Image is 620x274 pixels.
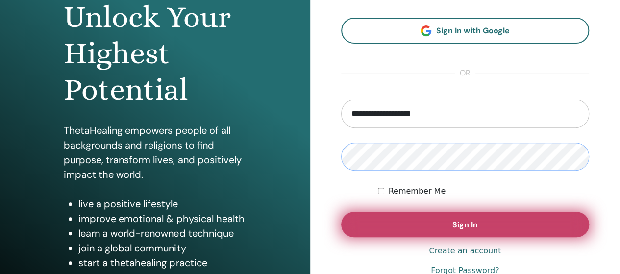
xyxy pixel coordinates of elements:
[78,241,246,255] li: join a global community
[78,211,246,226] li: improve emotional & physical health
[388,185,446,197] label: Remember Me
[429,245,501,257] a: Create an account
[436,25,509,36] span: Sign In with Google
[341,212,590,237] button: Sign In
[78,197,246,211] li: live a positive lifestyle
[452,220,478,230] span: Sign In
[78,226,246,241] li: learn a world-renowned technique
[64,123,246,182] p: ThetaHealing empowers people of all backgrounds and religions to find purpose, transform lives, a...
[341,18,590,44] a: Sign In with Google
[78,255,246,270] li: start a thetahealing practice
[378,185,589,197] div: Keep me authenticated indefinitely or until I manually logout
[455,67,475,79] span: or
